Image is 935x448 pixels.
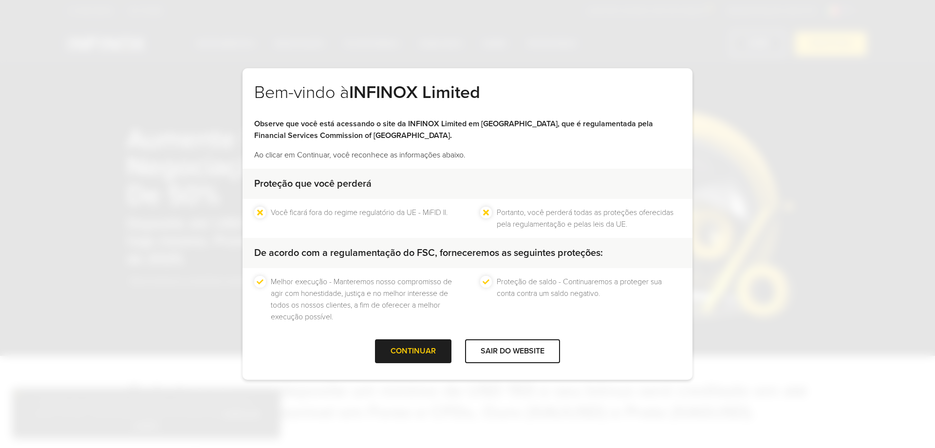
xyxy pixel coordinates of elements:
li: Melhor execução - Manteremos nosso compromisso de agir com honestidade, justiça e no melhor inter... [271,276,455,323]
strong: Observe que você está acessando o site da INFINOX Limited em [GEOGRAPHIC_DATA], que é regulamenta... [254,119,653,140]
li: Portanto, você perderá todas as proteções oferecidas pela regulamentação e pelas leis da UE. [497,207,681,230]
div: CONTINUAR [375,339,451,363]
strong: Proteção que você perderá [254,178,372,190]
li: Você ficará fora do regime regulatório da UE - MiFID II. [271,207,448,230]
strong: De acordo com a regulamentação do FSC, forneceremos as seguintes proteções: [254,247,603,259]
li: Proteção de saldo - Continuaremos a proteger sua conta contra um saldo negativo. [497,276,681,323]
div: SAIR DO WEBSITE [465,339,560,363]
strong: INFINOX Limited [349,82,480,103]
h2: Bem-vindo à [254,82,681,118]
p: Ao clicar em Continuar, você reconhece as informações abaixo. [254,149,681,161]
